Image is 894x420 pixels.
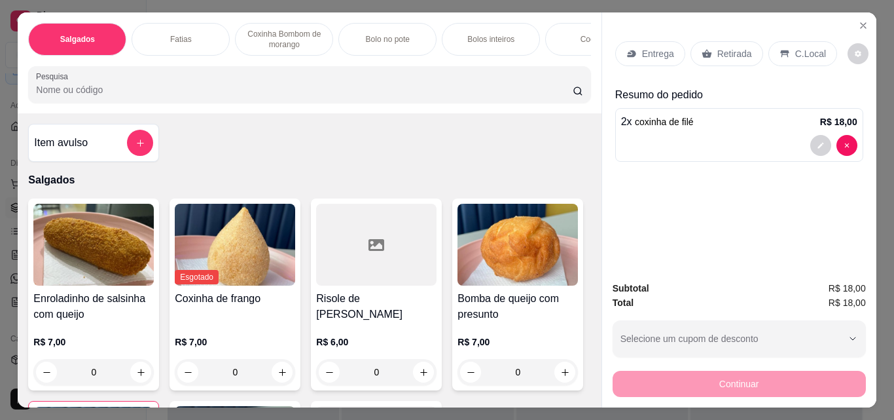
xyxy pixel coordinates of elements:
[36,362,57,383] button: decrease-product-quantity
[642,47,674,60] p: Entrega
[316,291,437,322] h4: Risole de [PERSON_NAME]
[836,135,857,156] button: decrease-product-quantity
[457,291,578,322] h4: Bomba de queijo com presunto
[33,291,154,322] h4: Enroladinho de salsinha com queijo
[177,362,198,383] button: decrease-product-quantity
[621,114,694,130] p: 2 x
[33,335,154,349] p: R$ 7,00
[272,362,293,383] button: increase-product-quantity
[613,297,634,308] strong: Total
[810,135,831,156] button: decrease-product-quantity
[467,34,514,45] p: Bolos inteiros
[33,204,154,286] img: product-image
[581,34,609,45] p: Cookies
[848,43,868,64] button: decrease-product-quantity
[820,115,857,128] p: R$ 18,00
[635,117,694,127] span: coxinha de filé
[615,87,863,103] p: Resumo do pedido
[613,283,649,294] strong: Subtotal
[28,172,590,188] p: Salgados
[829,281,866,296] span: R$ 18,00
[127,130,153,156] button: add-separate-item
[36,71,73,82] label: Pesquisa
[170,34,192,45] p: Fatias
[175,335,295,349] p: R$ 7,00
[60,34,95,45] p: Salgados
[457,204,578,286] img: product-image
[366,34,410,45] p: Bolo no pote
[319,362,340,383] button: decrease-product-quantity
[175,270,219,284] span: Esgotado
[613,320,866,357] button: Selecione um cupom de desconto
[554,362,575,383] button: increase-product-quantity
[175,204,295,286] img: product-image
[36,83,573,96] input: Pesquisa
[460,362,481,383] button: decrease-product-quantity
[413,362,434,383] button: increase-product-quantity
[34,135,88,151] h4: Item avulso
[829,296,866,310] span: R$ 18,00
[853,15,874,36] button: Close
[130,362,151,383] button: increase-product-quantity
[316,335,437,349] p: R$ 6,00
[175,291,295,307] h4: Coxinha de frango
[717,47,752,60] p: Retirada
[457,335,578,349] p: R$ 7,00
[795,47,826,60] p: C.Local
[246,29,322,50] p: Coxinha Bombom de morango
